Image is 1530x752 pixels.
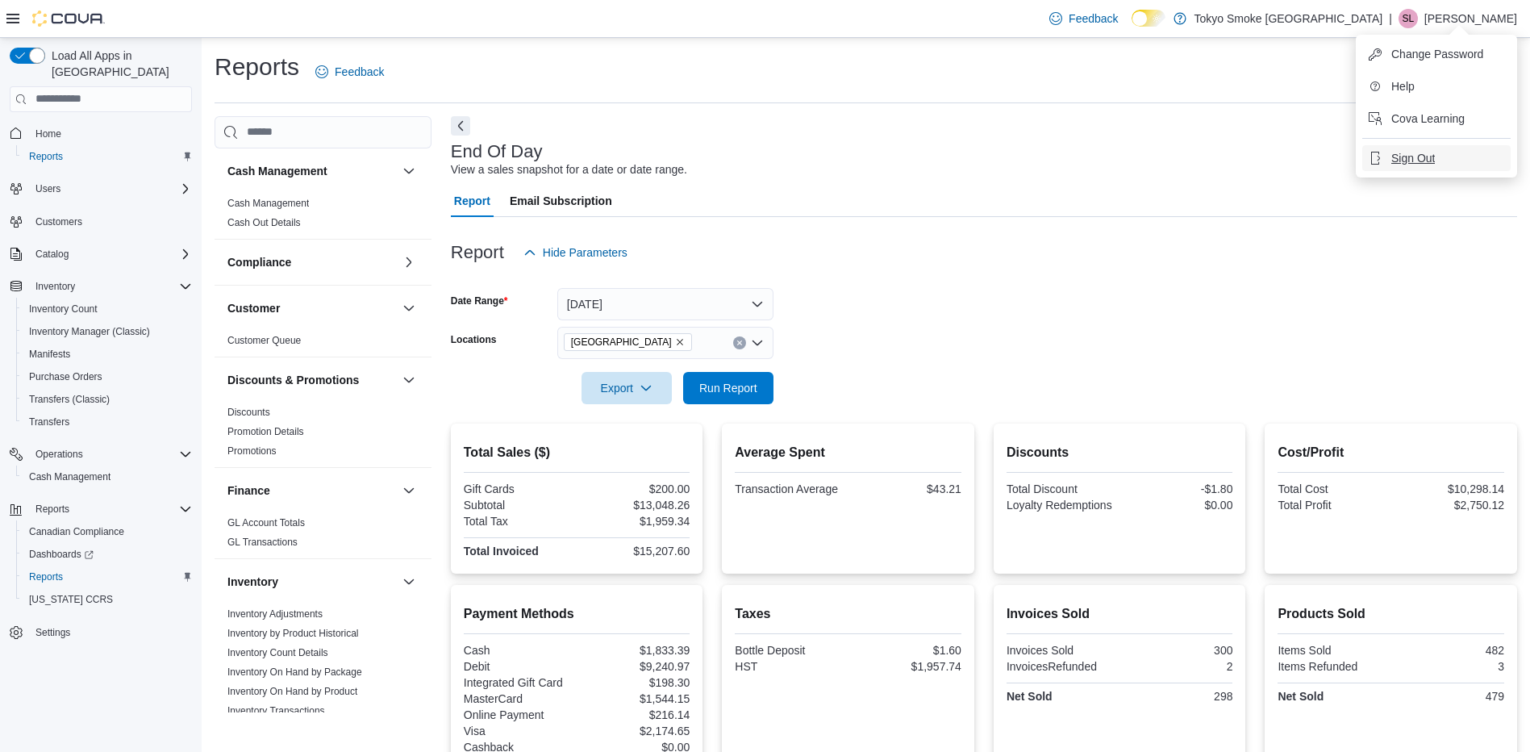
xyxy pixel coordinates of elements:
[1123,483,1232,495] div: -$1.80
[227,647,328,658] a: Inventory Count Details
[23,367,109,386] a: Purchase Orders
[29,325,150,338] span: Inventory Manager (Classic)
[29,179,67,198] button: Users
[227,705,325,716] a: Inventory Transactions
[35,280,75,293] span: Inventory
[580,644,690,657] div: $1,833.39
[1362,106,1511,132] button: Cova Learning
[29,499,192,519] span: Reports
[29,244,192,264] span: Catalog
[1395,644,1504,657] div: 482
[227,372,359,388] h3: Discounts & Promotions
[582,372,672,404] button: Export
[45,48,192,80] span: Load All Apps in [GEOGRAPHIC_DATA]
[1007,690,1053,703] strong: Net Sold
[1123,660,1232,673] div: 2
[16,298,198,320] button: Inventory Count
[1278,604,1504,624] h2: Products Sold
[227,483,270,499] h3: Finance
[29,499,76,519] button: Reports
[735,443,961,462] h2: Average Spent
[23,567,192,587] span: Reports
[735,483,844,495] div: Transaction Average
[227,335,301,346] a: Customer Queue
[1424,9,1517,28] p: [PERSON_NAME]
[16,566,198,588] button: Reports
[517,236,634,269] button: Hide Parameters
[29,244,75,264] button: Catalog
[1132,10,1165,27] input: Dark Mode
[1278,499,1387,512] div: Total Profit
[227,536,298,549] span: GL Transactions
[227,425,304,438] span: Promotion Details
[29,123,192,144] span: Home
[29,277,192,296] span: Inventory
[580,708,690,721] div: $216.14
[1395,483,1504,495] div: $10,298.14
[735,660,844,673] div: HST
[852,483,961,495] div: $43.21
[1391,78,1415,94] span: Help
[751,336,764,349] button: Open list of options
[510,185,612,217] span: Email Subscription
[23,299,192,319] span: Inventory Count
[23,545,100,564] a: Dashboards
[1278,443,1504,462] h2: Cost/Profit
[1278,690,1324,703] strong: Net Sold
[464,545,539,558] strong: Total Invoiced
[23,590,192,609] span: Washington CCRS
[1395,660,1504,673] div: 3
[227,407,270,418] a: Discounts
[29,570,63,583] span: Reports
[451,333,497,346] label: Locations
[227,216,301,229] span: Cash Out Details
[29,445,90,464] button: Operations
[557,288,773,320] button: [DATE]
[580,499,690,512] div: $13,048.26
[23,412,192,432] span: Transfers
[3,210,198,233] button: Customers
[3,122,198,145] button: Home
[580,692,690,705] div: $1,544.15
[16,388,198,411] button: Transfers (Classic)
[735,604,961,624] h2: Taxes
[23,147,192,166] span: Reports
[1043,2,1124,35] a: Feedback
[1389,9,1392,28] p: |
[227,445,277,457] a: Promotions
[29,622,192,642] span: Settings
[227,685,357,698] span: Inventory On Hand by Product
[1395,499,1504,512] div: $2,750.12
[227,372,396,388] button: Discounts & Promotions
[464,483,573,495] div: Gift Cards
[29,393,110,406] span: Transfers (Classic)
[451,295,508,307] label: Date Range
[3,620,198,644] button: Settings
[23,390,192,409] span: Transfers (Classic)
[580,515,690,528] div: $1,959.34
[543,244,627,261] span: Hide Parameters
[227,163,327,179] h3: Cash Management
[1391,111,1465,127] span: Cova Learning
[464,725,573,737] div: Visa
[580,725,690,737] div: $2,174.65
[1278,483,1387,495] div: Total Cost
[16,366,198,388] button: Purchase Orders
[16,466,198,488] button: Cash Management
[580,676,690,689] div: $198.30
[852,660,961,673] div: $1,957.74
[16,320,198,343] button: Inventory Manager (Classic)
[399,370,419,390] button: Discounts & Promotions
[464,676,573,689] div: Integrated Gift Card
[227,406,270,419] span: Discounts
[1391,150,1435,166] span: Sign Out
[335,64,384,80] span: Feedback
[1007,483,1116,495] div: Total Discount
[451,243,504,262] h3: Report
[399,253,419,272] button: Compliance
[1007,644,1116,657] div: Invoices Sold
[35,215,82,228] span: Customers
[23,545,192,564] span: Dashboards
[23,467,192,487] span: Cash Management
